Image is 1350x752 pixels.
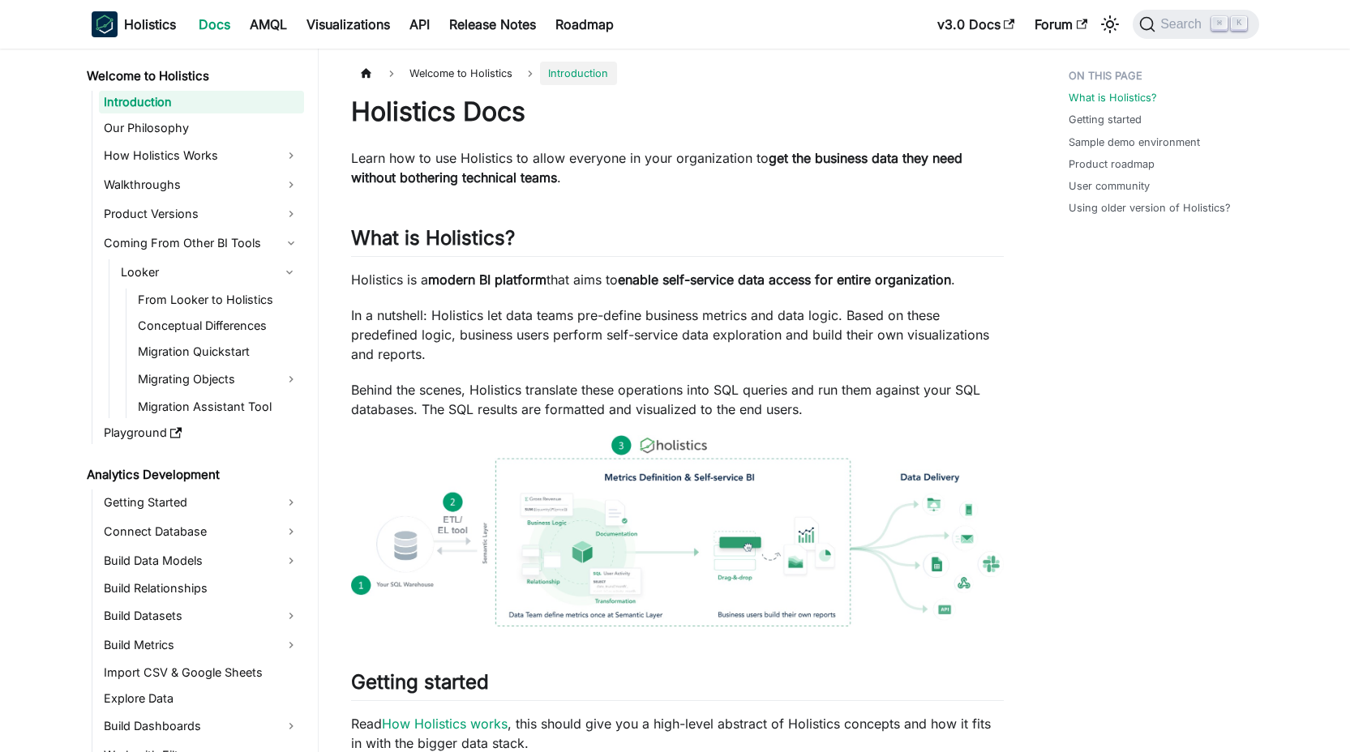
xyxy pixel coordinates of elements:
a: Getting started [1069,112,1142,127]
a: Build Datasets [99,603,304,629]
button: Search (Command+K) [1133,10,1258,39]
a: Analytics Development [82,464,304,486]
nav: Docs sidebar [75,49,319,752]
span: Welcome to Holistics [401,62,521,85]
p: Learn how to use Holistics to allow everyone in your organization to . [351,148,1004,187]
a: Coming From Other BI Tools [99,230,304,256]
a: From Looker to Holistics [133,288,304,311]
button: Collapse sidebar category 'Looker' [275,259,304,285]
a: Migration Assistant Tool [133,395,304,418]
a: Welcome to Holistics [82,65,304,88]
a: How Holistics Works [99,143,304,169]
a: HolisticsHolistics [92,11,176,37]
span: Search [1155,17,1211,32]
kbd: K [1231,16,1247,31]
a: API [400,11,439,37]
p: In a nutshell: Holistics let data teams pre-define business metrics and data logic. Based on thes... [351,305,1004,364]
a: Introduction [99,91,304,113]
p: Holistics is a that aims to . [351,270,1004,289]
a: Visualizations [297,11,400,37]
a: Build Dashboards [99,713,304,739]
a: Looker [116,259,275,285]
a: Docs [189,11,240,37]
b: Holistics [124,15,176,34]
a: User community [1069,178,1150,194]
a: v3.0 Docs [928,11,1025,37]
a: Walkthroughs [99,172,304,198]
a: Build Metrics [99,632,304,658]
a: Product Versions [99,201,304,227]
a: Conceptual Differences [133,314,304,337]
a: Our Philosophy [99,117,304,139]
span: Introduction [540,62,616,85]
a: How Holistics works [382,716,508,732]
strong: enable self-service data access for entire organization [618,271,951,288]
a: Forum [1025,11,1097,37]
nav: Breadcrumbs [351,62,1004,85]
h1: Holistics Docs [351,96,1004,128]
a: Import CSV & Google Sheets [99,661,304,684]
a: Roadmap [546,11,624,37]
a: AMQL [240,11,297,37]
kbd: ⌘ [1211,16,1228,31]
h2: Getting started [351,670,1004,701]
a: Migration Quickstart [133,340,304,363]
a: Build Relationships [99,577,304,600]
button: Switch between dark and light mode (currently light mode) [1097,11,1123,37]
img: Holistics [92,11,118,37]
a: Getting Started [99,489,304,515]
a: Sample demo environment [1069,135,1200,150]
a: Explore Data [99,687,304,710]
a: Connect Database [99,519,304,545]
a: What is Holistics? [1069,90,1157,105]
p: Behind the scenes, Holistics translate these operations into SQL queries and run them against you... [351,380,1004,419]
a: Build Data Models [99,548,304,574]
a: Playground [99,421,304,444]
a: Product roadmap [1069,156,1155,172]
a: Using older version of Holistics? [1069,200,1231,216]
a: Release Notes [439,11,546,37]
img: How Holistics fits in your Data Stack [351,435,1004,626]
strong: modern BI platform [428,271,546,288]
h2: What is Holistics? [351,226,1004,257]
a: Migrating Objects [133,366,304,392]
a: Home page [351,62,382,85]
